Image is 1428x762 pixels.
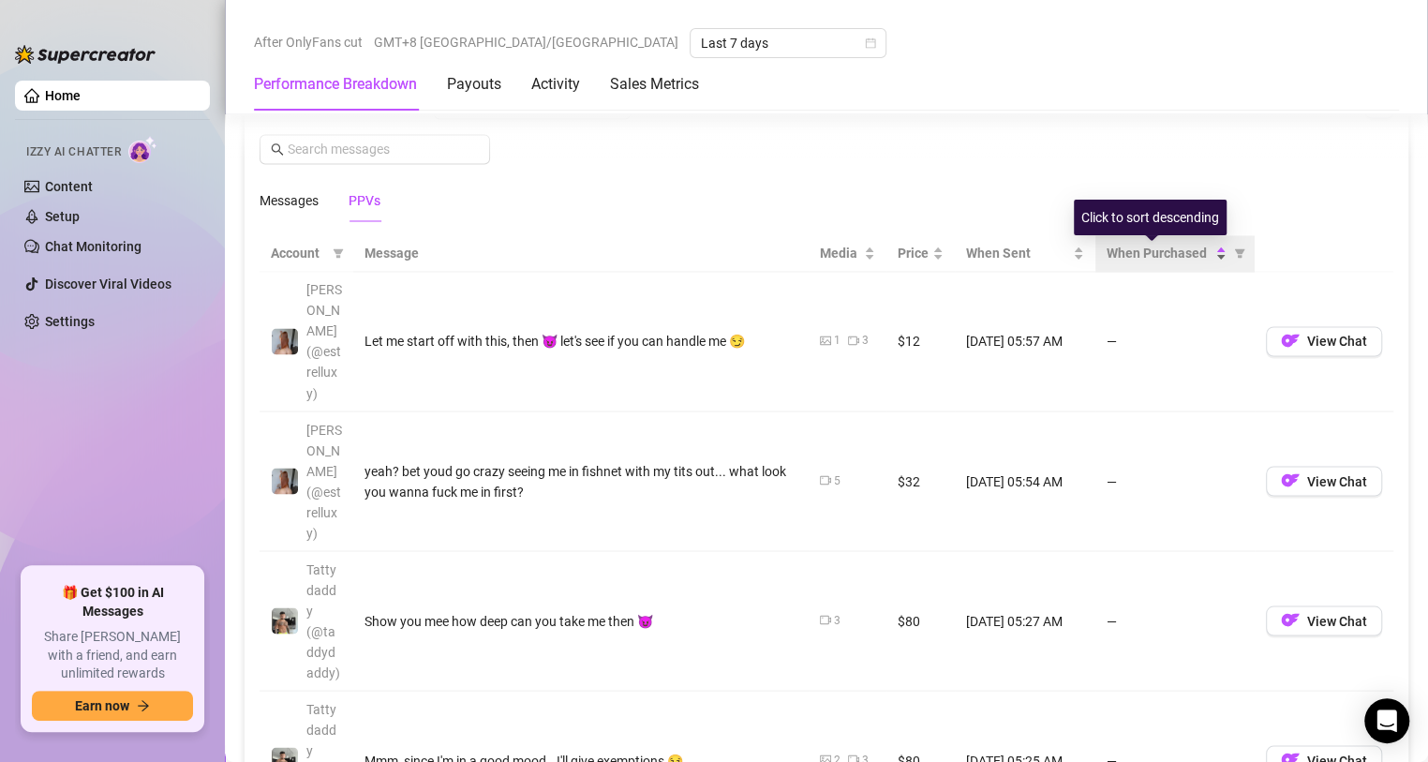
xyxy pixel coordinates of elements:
span: GMT+8 [GEOGRAPHIC_DATA]/[GEOGRAPHIC_DATA] [374,28,678,56]
th: Price [886,235,955,272]
div: Sales Metrics [610,73,699,96]
span: filter [1230,239,1249,267]
a: Content [45,179,93,194]
span: Last 7 days [701,29,875,57]
span: Account [271,243,325,263]
span: filter [1234,247,1245,259]
div: Show you mee how deep can you take me then 😈 [364,610,797,631]
span: View Chat [1307,473,1367,488]
td: [DATE] 05:54 AM [955,411,1095,551]
span: Izzy AI Chatter [26,143,121,161]
td: — [1095,411,1255,551]
div: Let me start off with this, then 😈 let's see if you can handle me 😏 [364,331,797,351]
img: Tattydaddy (@taddydaddy) [272,607,298,634]
a: Settings [45,314,95,329]
span: filter [333,247,344,259]
a: OFView Chat [1266,477,1382,492]
div: PPVs [349,190,380,211]
a: Home [45,88,81,103]
span: arrow-right [137,699,150,712]
button: OFView Chat [1266,605,1382,635]
td: — [1095,272,1255,411]
a: OFView Chat [1266,617,1382,632]
button: Earn nowarrow-right [32,691,193,721]
span: Earn now [75,698,129,713]
span: Price [898,243,929,263]
a: Setup [45,209,80,224]
span: [PERSON_NAME] (@estrelluxy) [306,422,342,540]
span: video-camera [848,335,859,346]
span: View Chat [1307,334,1367,349]
img: OF [1281,610,1300,629]
img: OF [1281,471,1300,489]
a: Discover Viral Videos [45,276,171,291]
img: Estrella (@estrelluxy) [272,328,298,354]
div: Messages [260,190,319,211]
button: OFView Chat [1266,326,1382,356]
span: After OnlyFans cut [254,28,363,56]
td: $32 [886,411,955,551]
th: Message [353,235,809,272]
span: video-camera [820,474,831,486]
td: — [1095,551,1255,691]
div: Click to sort descending [1074,200,1227,235]
a: OFView Chat [1266,337,1382,352]
img: logo-BBDzfeDw.svg [15,45,156,64]
td: $12 [886,272,955,411]
span: 🎁 Get $100 in AI Messages [32,584,193,620]
div: 1 [834,332,840,350]
td: [DATE] 05:57 AM [955,272,1095,411]
span: picture [820,335,831,346]
th: When Purchased [1095,235,1255,272]
span: Share [PERSON_NAME] with a friend, and earn unlimited rewards [32,628,193,683]
div: yeah? bet youd go crazy seeing me in fishnet with my tits out... what look you wanna fuck me in f... [364,460,797,501]
input: Search messages [288,139,479,159]
span: search [271,142,284,156]
span: When Sent [966,243,1069,263]
a: Chat Monitoring [45,239,141,254]
button: OFView Chat [1266,466,1382,496]
img: Estrella (@estrelluxy) [272,468,298,494]
div: 3 [834,611,840,629]
span: calendar [865,37,876,49]
span: Media [820,243,860,263]
span: [PERSON_NAME] (@estrelluxy) [306,282,342,400]
div: Open Intercom Messenger [1364,698,1409,743]
td: $80 [886,551,955,691]
div: Performance Breakdown [254,73,417,96]
span: video-camera [820,614,831,625]
span: View Chat [1307,613,1367,628]
th: When Sent [955,235,1095,272]
img: AI Chatter [128,136,157,163]
div: Activity [531,73,580,96]
span: When Purchased [1107,243,1212,263]
div: 3 [862,332,869,350]
div: Payouts [447,73,501,96]
img: OF [1281,331,1300,350]
th: Media [809,235,886,272]
span: Tattydaddy (@taddydaddy) [306,561,340,680]
span: filter [329,239,348,267]
div: 5 [834,471,840,489]
td: [DATE] 05:27 AM [955,551,1095,691]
